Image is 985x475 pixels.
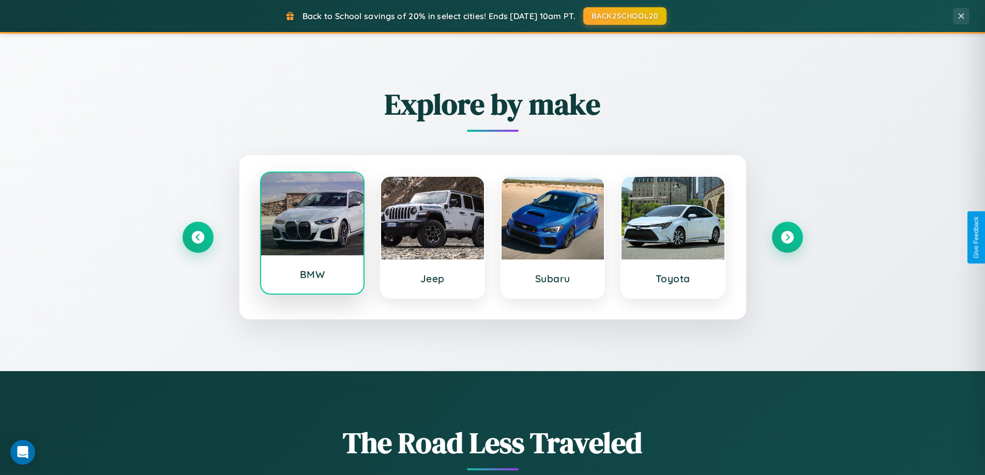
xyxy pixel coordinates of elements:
button: BACK2SCHOOL20 [583,7,666,25]
h3: Toyota [632,272,714,285]
h2: Explore by make [183,84,803,124]
h1: The Road Less Traveled [183,423,803,463]
span: Back to School savings of 20% in select cities! Ends [DATE] 10am PT. [302,11,575,21]
h3: Subaru [512,272,594,285]
h3: BMW [271,268,354,281]
div: Give Feedback [973,217,980,258]
div: Open Intercom Messenger [10,440,35,465]
h3: Jeep [391,272,474,285]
